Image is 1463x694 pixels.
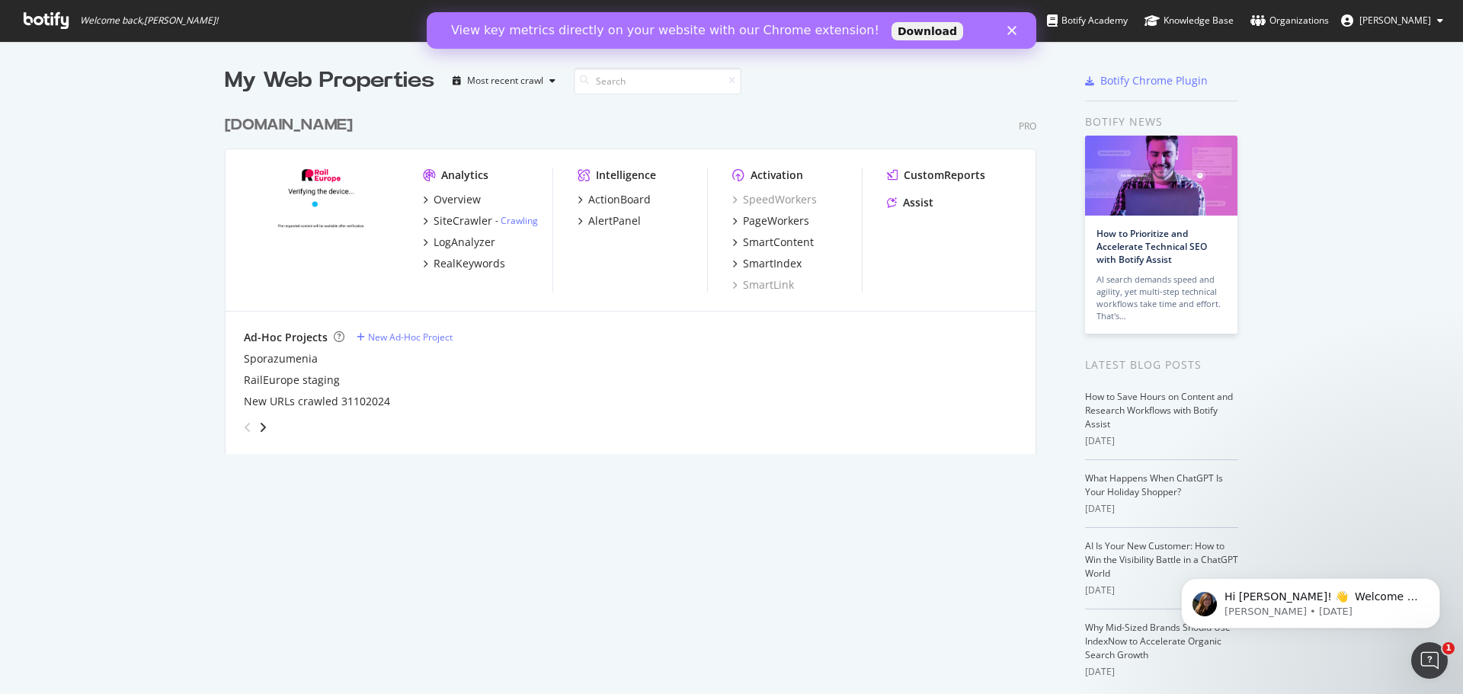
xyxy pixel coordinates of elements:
img: How to Prioritize and Accelerate Technical SEO with Botify Assist [1085,136,1237,216]
div: [DATE] [1085,584,1238,597]
div: grid [225,96,1048,454]
div: angle-left [238,415,258,440]
a: RailEurope staging [244,373,340,388]
div: angle-right [258,420,268,435]
div: [DATE] [1085,434,1238,448]
div: Latest Blog Posts [1085,357,1238,373]
div: [DATE] [1085,665,1238,679]
div: Botify Chrome Plugin [1100,73,1208,88]
a: PageWorkers [732,213,809,229]
a: How to Prioritize and Accelerate Technical SEO with Botify Assist [1096,227,1207,266]
a: SmartIndex [732,256,802,271]
a: Assist [887,195,933,210]
a: New URLs crawled 31102024 [244,394,390,409]
a: SmartContent [732,235,814,250]
div: Organizations [1250,13,1329,28]
div: ActionBoard [588,192,651,207]
button: [PERSON_NAME] [1329,8,1455,33]
div: Analytics [441,168,488,183]
a: Sporazumenia [244,351,318,366]
a: CustomReports [887,168,985,183]
div: PageWorkers [743,213,809,229]
a: New Ad-Hoc Project [357,331,453,344]
div: Knowledge Base [1144,13,1234,28]
div: Overview [434,192,481,207]
span: Sandeep Patil [1359,14,1431,27]
a: [DOMAIN_NAME] [225,114,359,136]
a: How to Save Hours on Content and Research Workflows with Botify Assist [1085,390,1233,430]
a: Why Mid-Sized Brands Should Use IndexNow to Accelerate Organic Search Growth [1085,621,1231,661]
div: Ad-Hoc Projects [244,330,328,345]
div: Assist [903,195,933,210]
iframe: Intercom live chat banner [427,12,1036,49]
div: Activation [751,168,803,183]
a: ActionBoard [578,192,651,207]
a: LogAnalyzer [423,235,495,250]
div: AI search demands speed and agility, yet multi-step technical workflows take time and effort. Tha... [1096,273,1226,322]
div: [DOMAIN_NAME] [225,114,353,136]
div: Botify Academy [1047,13,1128,28]
div: New Ad-Hoc Project [368,331,453,344]
div: SmartIndex [743,256,802,271]
div: Pro [1019,120,1036,133]
div: Most recent crawl [467,76,543,85]
div: RealKeywords [434,256,505,271]
div: SiteCrawler [434,213,492,229]
a: Crawling [501,214,538,227]
div: Intelligence [596,168,656,183]
div: Botify news [1085,114,1238,130]
div: Close [581,14,596,23]
iframe: Intercom notifications message [1158,546,1463,653]
span: 1 [1442,642,1455,654]
a: AlertPanel [578,213,641,229]
input: Search [574,68,741,94]
span: Welcome back, [PERSON_NAME] ! [80,14,218,27]
img: raileurope.com [244,168,399,291]
button: Most recent crawl [447,69,562,93]
a: AI Is Your New Customer: How to Win the Visibility Battle in a ChatGPT World [1085,539,1238,580]
div: AlertPanel [588,213,641,229]
a: RealKeywords [423,256,505,271]
div: CustomReports [904,168,985,183]
a: Overview [423,192,481,207]
div: [DATE] [1085,502,1238,516]
div: SmartContent [743,235,814,250]
a: What Happens When ChatGPT Is Your Holiday Shopper? [1085,472,1223,498]
iframe: Intercom live chat [1411,642,1448,679]
div: - [495,214,538,227]
a: SpeedWorkers [732,192,817,207]
div: LogAnalyzer [434,235,495,250]
a: Botify Chrome Plugin [1085,73,1208,88]
div: My Web Properties [225,66,434,96]
a: SmartLink [732,277,794,293]
a: SiteCrawler- Crawling [423,213,538,229]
